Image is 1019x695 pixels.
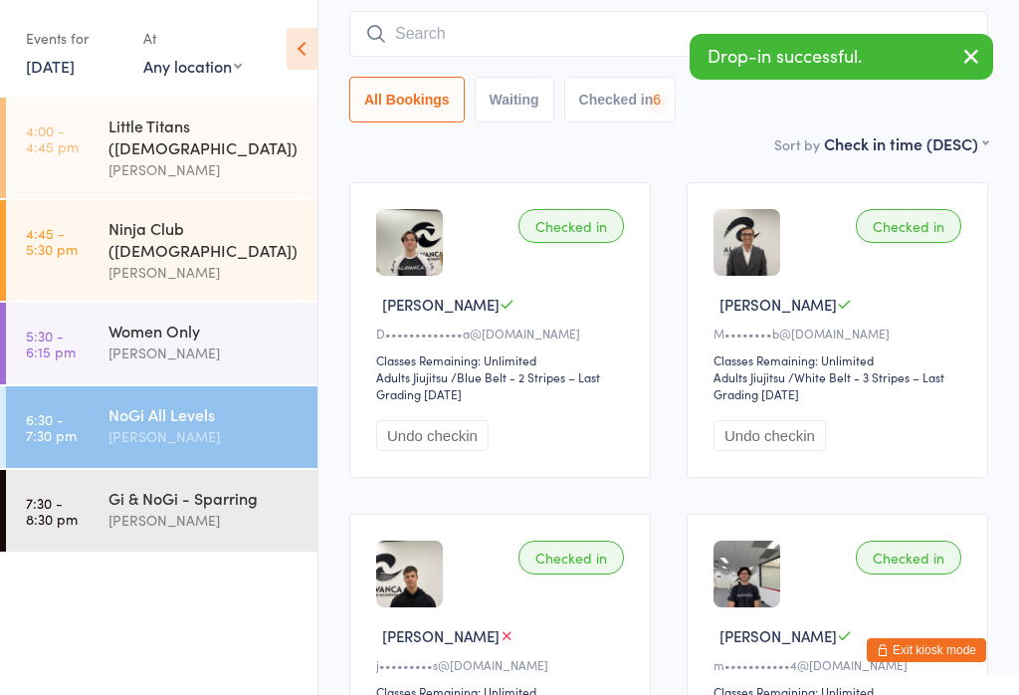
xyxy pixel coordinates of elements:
div: Classes Remaining: Unlimited [376,351,630,368]
div: Drop-in successful. [690,34,993,80]
div: Checked in [518,209,624,243]
a: 4:00 -4:45 pmLittle Titans ([DEMOGRAPHIC_DATA])[PERSON_NAME] [6,98,317,198]
span: / White Belt - 3 Stripes – Last Grading [DATE] [713,368,944,402]
div: Events for [26,22,123,55]
button: Undo checkin [713,420,826,451]
time: 4:45 - 5:30 pm [26,225,78,257]
div: Classes Remaining: Unlimited [713,351,967,368]
button: All Bookings [349,77,465,122]
div: Gi & NoGi - Sparring [108,487,301,509]
label: Sort by [774,134,820,154]
span: [PERSON_NAME] [719,294,837,315]
div: m•••••••••••4@[DOMAIN_NAME] [713,656,967,673]
time: 5:30 - 6:15 pm [26,328,76,359]
div: M••••••••b@[DOMAIN_NAME] [713,325,967,342]
div: [PERSON_NAME] [108,342,301,364]
img: image1737699657.png [713,541,780,607]
a: 6:30 -7:30 pmNoGi All Levels[PERSON_NAME] [6,386,317,468]
div: Checked in [856,209,961,243]
div: Check in time (DESC) [824,132,988,154]
a: 4:45 -5:30 pmNinja Club ([DEMOGRAPHIC_DATA])[PERSON_NAME] [6,200,317,301]
time: 6:30 - 7:30 pm [26,411,77,443]
div: [PERSON_NAME] [108,261,301,284]
a: 5:30 -6:15 pmWomen Only[PERSON_NAME] [6,303,317,384]
div: NoGi All Levels [108,403,301,425]
div: [PERSON_NAME] [108,509,301,532]
time: 4:00 - 4:45 pm [26,122,79,154]
div: j•••••••••s@[DOMAIN_NAME] [376,656,630,673]
button: Undo checkin [376,420,489,451]
div: Women Only [108,320,301,342]
button: Waiting [475,77,554,122]
button: Checked in6 [564,77,677,122]
button: Exit kiosk mode [867,638,986,662]
div: [PERSON_NAME] [108,158,301,181]
div: D•••••••••••••a@[DOMAIN_NAME] [376,325,630,342]
div: Checked in [518,541,624,575]
span: [PERSON_NAME] [382,625,500,646]
div: At [143,22,242,55]
div: [PERSON_NAME] [108,425,301,448]
a: 7:30 -8:30 pmGi & NoGi - Sparring[PERSON_NAME] [6,470,317,552]
div: Ninja Club ([DEMOGRAPHIC_DATA]) [108,217,301,261]
div: Little Titans ([DEMOGRAPHIC_DATA]) [108,115,301,158]
img: image1686044598.png [376,209,443,276]
a: [DATE] [26,55,75,77]
img: image1682414910.png [376,541,443,607]
div: Any location [143,55,242,77]
div: 6 [653,92,661,108]
time: 7:30 - 8:30 pm [26,495,78,527]
span: [PERSON_NAME] [719,625,837,646]
input: Search [349,11,988,57]
div: Adults Jiujitsu [376,368,448,385]
img: image1752732221.png [713,209,780,276]
span: [PERSON_NAME] [382,294,500,315]
div: Checked in [856,541,961,575]
span: / Blue Belt - 2 Stripes – Last Grading [DATE] [376,368,600,402]
div: Adults Jiujitsu [713,368,785,385]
